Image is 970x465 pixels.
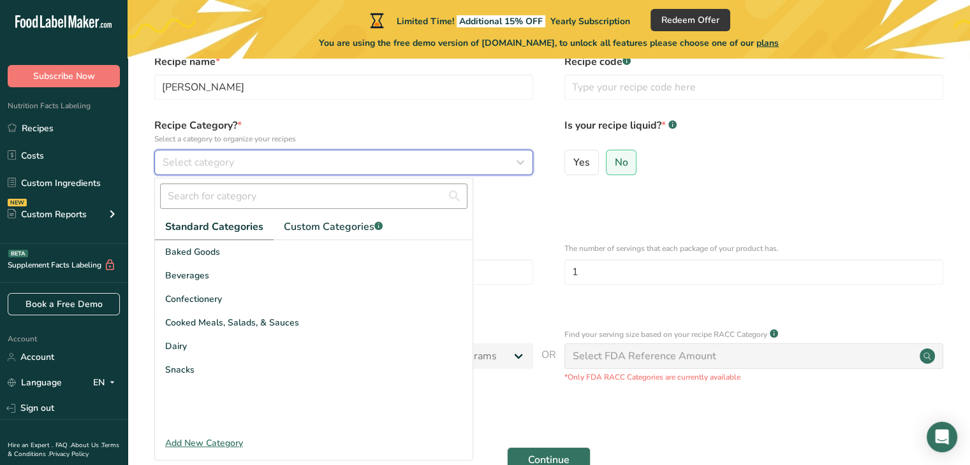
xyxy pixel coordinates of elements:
a: Book a Free Demo [8,293,120,315]
button: Select category [154,150,533,175]
span: Custom Categories [284,219,383,234]
a: Terms & Conditions . [8,441,119,459]
a: FAQ . [55,441,71,450]
span: plans [756,37,779,49]
label: Recipe Category? [154,118,533,145]
p: The number of servings that each package of your product has. [564,243,943,254]
input: Type your recipe code here [564,75,943,100]
input: Search for category [160,183,467,209]
span: OR [541,347,556,383]
p: *Only FDA RACC Categories are currently available [564,371,943,383]
p: Select a category to organize your recipes [154,133,533,145]
a: Language [8,371,62,394]
div: Add New Category [155,436,473,450]
span: Standard Categories [165,219,263,234]
label: Is your recipe liquid? [564,118,943,145]
label: Recipe code [564,54,943,69]
a: Hire an Expert . [8,441,53,450]
span: Cooked Meals, Salads, & Sauces [165,316,299,329]
div: Open Intercom Messenger [927,422,957,452]
span: Yearly Subscription [550,15,630,27]
input: Type your recipe name here [154,75,533,100]
span: Additional 15% OFF [457,15,545,27]
span: Select category [163,155,234,170]
span: Beverages [165,269,209,282]
span: Redeem Offer [661,13,719,27]
div: EN [93,375,120,390]
span: Confectionery [165,292,222,306]
div: Custom Reports [8,208,87,221]
a: Privacy Policy [49,450,89,459]
p: Find your serving size based on your recipe RACC Category [564,329,767,340]
span: Snacks [165,363,195,376]
div: NEW [8,199,27,206]
div: BETA [8,250,28,257]
span: Baked Goods [165,245,220,259]
label: Recipe name [154,54,533,69]
span: No [615,156,628,169]
div: Limited Time! [367,13,630,28]
a: About Us . [71,441,101,450]
span: Yes [573,156,590,169]
span: Dairy [165,340,187,353]
button: Subscribe Now [8,65,120,87]
span: You are using the free demo version of [DOMAIN_NAME], to unlock all features please choose one of... [319,36,779,50]
button: Redeem Offer [650,9,730,31]
span: Subscribe Now [33,69,95,83]
div: Select FDA Reference Amount [573,348,716,364]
